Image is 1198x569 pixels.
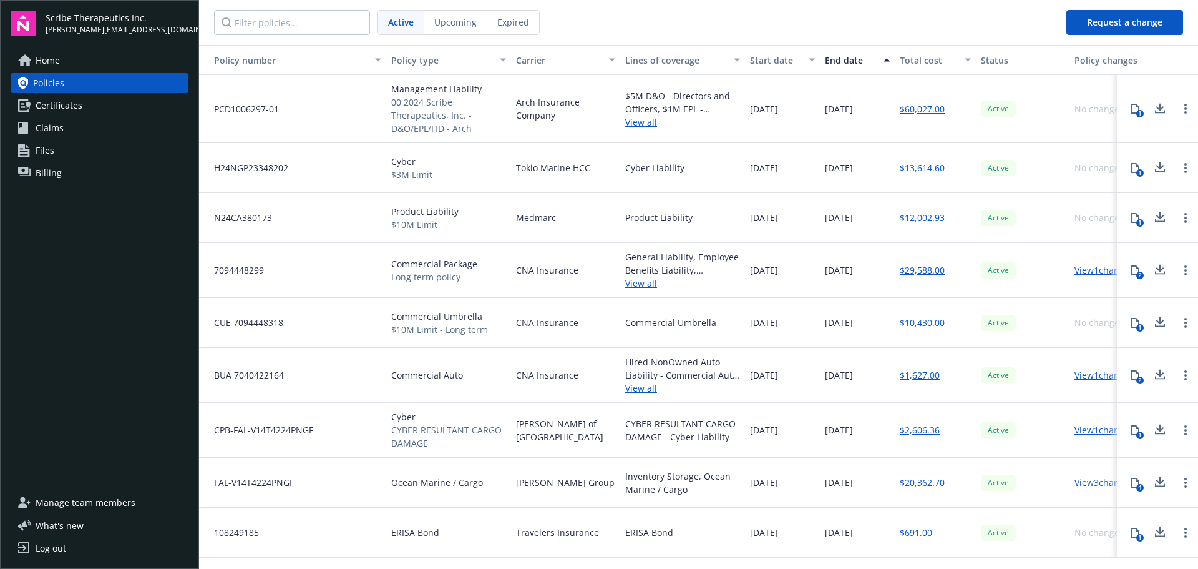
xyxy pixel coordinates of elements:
[391,54,492,67] div: Policy type
[750,316,778,329] span: [DATE]
[1178,525,1193,540] a: Open options
[1123,470,1147,495] button: 4
[1123,205,1147,230] button: 1
[900,54,957,67] div: Total cost
[1123,96,1147,121] button: 1
[391,323,488,336] span: $10M Limit - Long term
[1178,475,1193,490] a: Open options
[386,45,511,75] button: Policy type
[986,477,1011,488] span: Active
[204,423,313,437] span: CPB-FAL-V14T4224PNGF
[820,45,895,75] button: End date
[1178,315,1193,330] a: Open options
[391,205,459,218] span: Product Liability
[1136,272,1144,279] div: 2
[516,264,578,277] span: CNA Insurance
[46,11,188,36] button: Scribe Therapeutics Inc.[PERSON_NAME][EMAIL_ADDRESS][DOMAIN_NAME]
[900,526,932,539] a: $691.00
[1074,54,1142,67] div: Policy changes
[986,265,1011,276] span: Active
[625,54,726,67] div: Lines of coverage
[1074,264,1134,276] a: View 1 changes
[895,45,976,75] button: Total cost
[1136,324,1144,332] div: 1
[516,476,615,489] span: [PERSON_NAME] Group
[204,161,288,174] span: H24NGP23348202
[825,211,853,224] span: [DATE]
[391,96,506,135] span: 00 2024 Scribe Therapeutics, Inc. - D&O/EPL/FID - Arch
[750,526,778,539] span: [DATE]
[11,118,188,138] a: Claims
[11,96,188,116] a: Certificates
[1123,310,1147,335] button: 1
[516,96,615,122] span: Arch Insurance Company
[900,264,945,277] a: $29,588.00
[625,355,740,382] div: Hired NonOwned Auto Liability - Commercial Auto Liability
[1074,424,1134,436] a: View 1 changes
[986,317,1011,329] span: Active
[625,250,740,277] div: General Liability, Employee Benefits Liability, Commercial Property
[900,161,945,174] a: $13,614.60
[825,476,853,489] span: [DATE]
[1066,10,1183,35] button: Request a change
[516,526,599,539] span: Travelers Insurance
[750,54,801,67] div: Start date
[986,103,1011,114] span: Active
[204,316,283,329] span: CUE 7094448318
[391,257,477,270] span: Commercial Package
[1074,211,1124,224] div: No changes
[625,316,716,329] div: Commercial Umbrella
[750,102,778,116] span: [DATE]
[516,369,578,382] span: CNA Insurance
[1178,368,1193,383] a: Open options
[625,211,693,224] div: Product Liability
[388,16,414,29] span: Active
[516,211,556,224] span: Medmarc
[1074,477,1134,488] a: View 3 changes
[825,102,853,116] span: [DATE]
[750,476,778,489] span: [DATE]
[391,423,506,450] span: CYBER RESULTANT CARGO DAMAGE
[750,423,778,437] span: [DATE]
[36,141,54,161] span: Files
[900,476,945,489] a: $20,362.70
[1123,363,1147,388] button: 2
[750,369,778,382] span: [DATE]
[516,161,590,174] span: Tokio Marine HCC
[204,369,284,382] span: BUA 7040422164
[1123,418,1147,443] button: 1
[986,527,1011,538] span: Active
[1123,258,1147,283] button: 2
[900,423,940,437] a: $2,606.36
[204,54,368,67] div: Policy number
[36,118,64,138] span: Claims
[11,73,188,93] a: Policies
[1123,520,1147,545] button: 1
[625,470,740,496] div: Inventory Storage, Ocean Marine / Cargo
[625,277,740,290] a: View all
[1136,484,1144,492] div: 4
[1136,110,1144,117] div: 1
[625,89,740,116] div: $5M D&O - Directors and Officers, $1M EPL - Employment Practices Liability, $1M FID - Fiduciary L...
[1074,526,1124,539] div: No changes
[625,382,740,395] a: View all
[391,369,463,382] span: Commercial Auto
[900,102,945,116] a: $60,027.00
[11,141,188,161] a: Files
[1136,432,1144,439] div: 1
[825,264,853,277] span: [DATE]
[391,82,506,96] span: Management Liability
[900,369,940,382] a: $1,627.00
[516,54,601,67] div: Carrier
[750,211,778,224] span: [DATE]
[1136,169,1144,177] div: 1
[1178,423,1193,438] a: Open options
[1123,156,1147,181] button: 1
[204,526,259,539] span: 108249185
[986,212,1011,224] span: Active
[1074,161,1124,174] div: No changes
[1136,377,1144,384] div: 2
[825,54,876,67] div: End date
[391,410,506,423] span: Cyber
[750,264,778,277] span: [DATE]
